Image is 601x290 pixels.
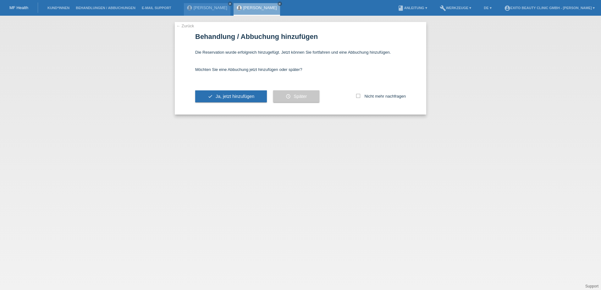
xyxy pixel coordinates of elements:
a: close [278,2,282,6]
a: close [228,2,232,6]
a: account_circleExito Beauty Clinic GmbH - [PERSON_NAME] ▾ [501,6,598,10]
i: account_circle [504,5,510,11]
div: Möchten Sie eine Abbuchung jetzt hinzufügen oder später? [195,61,406,78]
a: [PERSON_NAME] [194,5,227,10]
a: [PERSON_NAME] [243,5,277,10]
span: Ja, jetzt hinzufügen [216,94,254,99]
i: close [278,2,281,5]
a: Kund*innen [44,6,73,10]
i: build [440,5,446,11]
a: DE ▾ [481,6,494,10]
i: close [229,2,232,5]
i: schedule [286,94,291,99]
a: Behandlungen / Abbuchungen [73,6,139,10]
a: MF Health [9,5,28,10]
i: check [208,94,213,99]
i: book [398,5,404,11]
div: Die Reservation wurde erfolgreich hinzugefügt. Jetzt können Sie fortfahren und eine Abbuchung hin... [195,44,406,61]
a: bookAnleitung ▾ [394,6,430,10]
span: Später [294,94,307,99]
a: Support [585,284,598,288]
button: check Ja, jetzt hinzufügen [195,90,267,102]
label: Nicht mehr nachfragen [356,94,406,99]
h1: Behandlung / Abbuchung hinzufügen [195,33,406,40]
a: ← Zurück [176,24,194,28]
a: buildWerkzeuge ▾ [437,6,475,10]
button: schedule Später [273,90,319,102]
a: E-Mail Support [139,6,174,10]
